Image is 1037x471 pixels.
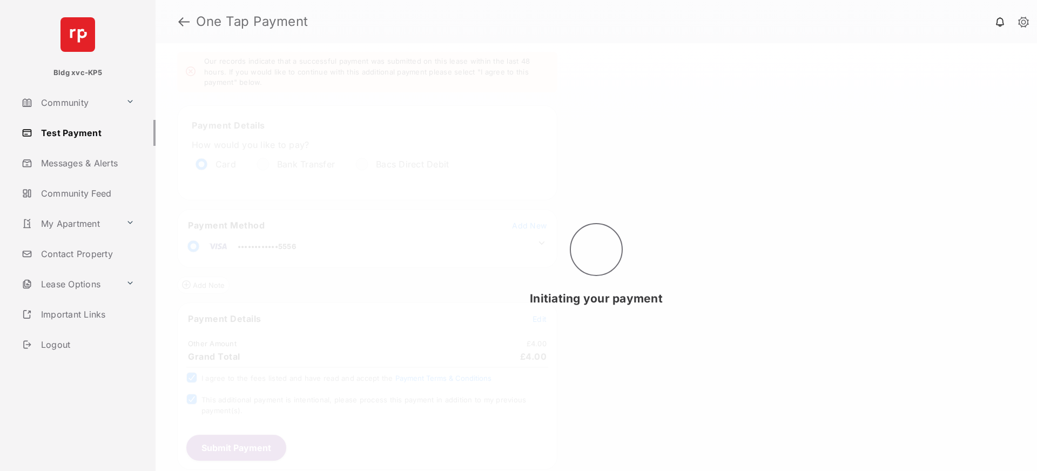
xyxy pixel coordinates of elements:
a: Contact Property [17,241,156,267]
a: Community Feed [17,180,156,206]
a: Logout [17,332,156,358]
a: Lease Options [17,271,122,297]
span: Initiating your payment [530,292,663,305]
a: My Apartment [17,211,122,237]
a: Messages & Alerts [17,150,156,176]
img: svg+xml;base64,PHN2ZyB4bWxucz0iaHR0cDovL3d3dy53My5vcmcvMjAwMC9zdmciIHdpZHRoPSI2NCIgaGVpZ2h0PSI2NC... [60,17,95,52]
a: Important Links [17,301,139,327]
strong: One Tap Payment [196,15,308,28]
p: Bldg xvc-KP5 [53,68,102,78]
a: Community [17,90,122,116]
a: Test Payment [17,120,156,146]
